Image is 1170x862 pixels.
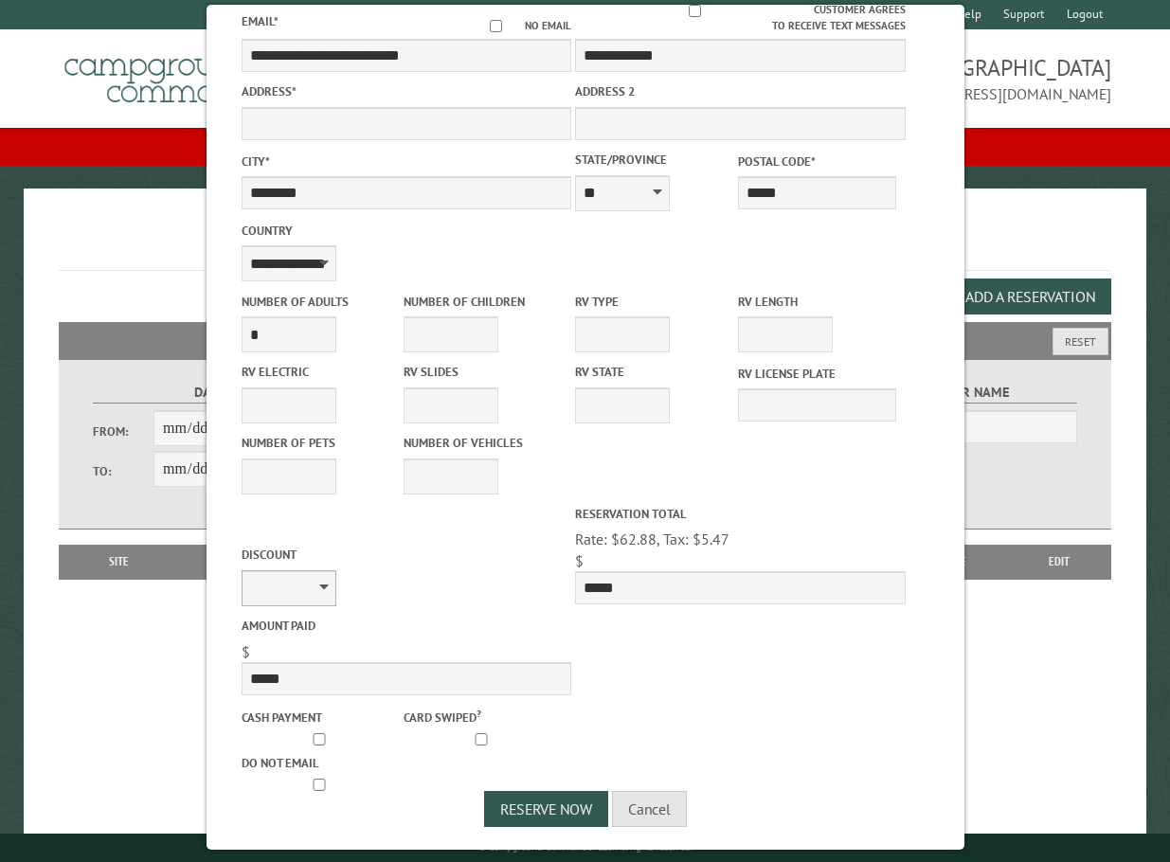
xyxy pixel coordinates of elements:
[737,293,895,311] label: RV Length
[242,153,571,171] label: City
[737,153,895,171] label: Postal Code
[93,382,334,404] label: Dates
[1006,545,1111,579] th: Edit
[737,365,895,383] label: RV License Plate
[59,219,1112,271] h1: Reservations
[1053,328,1108,355] button: Reset
[575,151,733,169] label: State/Province
[242,434,400,452] label: Number of Pets
[242,293,400,311] label: Number of Adults
[93,462,153,480] label: To:
[404,293,562,311] label: Number of Children
[949,278,1111,314] button: Add a Reservation
[575,293,733,311] label: RV Type
[576,5,814,17] input: Customer agrees to receive text messages
[242,363,400,381] label: RV Electric
[575,2,905,34] label: Customer agrees to receive text messages
[242,222,571,240] label: Country
[242,13,279,29] label: Email
[170,545,303,579] th: Dates
[242,709,400,727] label: Cash payment
[59,37,296,111] img: Campground Commander
[242,642,250,661] span: $
[484,791,608,827] button: Reserve Now
[612,791,687,827] button: Cancel
[404,434,562,452] label: Number of Vehicles
[575,505,905,523] label: Reservation Total
[575,530,729,548] span: Rate: $62.88, Tax: $5.47
[404,363,562,381] label: RV Slides
[242,617,571,635] label: Amount paid
[575,363,733,381] label: RV State
[93,422,153,440] label: From:
[59,322,1112,358] h2: Filters
[467,20,525,32] input: No email
[242,546,571,564] label: Discount
[575,551,584,570] span: $
[477,707,481,720] a: ?
[478,841,693,853] small: © Campground Commander LLC. All rights reserved.
[404,706,562,727] label: Card swiped
[242,82,571,100] label: Address
[467,18,571,34] label: No email
[68,545,171,579] th: Site
[242,754,400,772] label: Do not email
[575,82,905,100] label: Address 2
